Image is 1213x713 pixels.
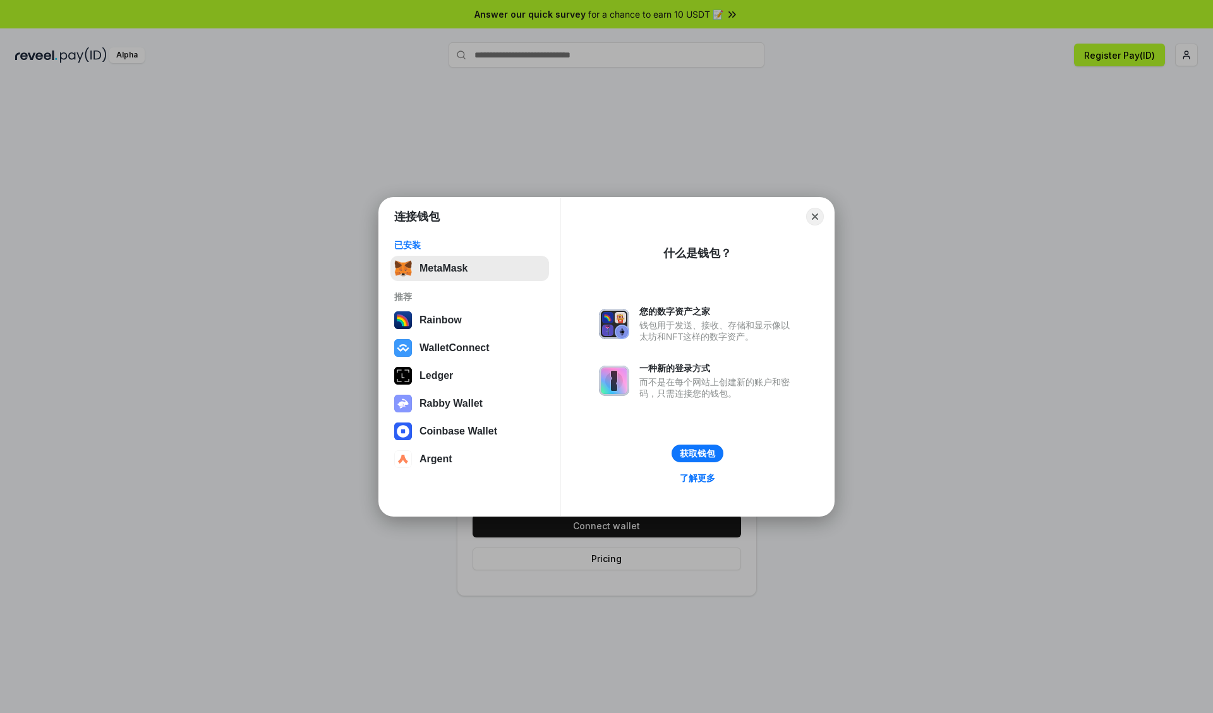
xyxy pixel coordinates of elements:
[390,391,549,416] button: Rabby Wallet
[639,306,796,317] div: 您的数字资产之家
[390,335,549,361] button: WalletConnect
[599,366,629,396] img: svg+xml,%3Csvg%20xmlns%3D%22http%3A%2F%2Fwww.w3.org%2F2000%2Fsvg%22%20fill%3D%22none%22%20viewBox...
[394,311,412,329] img: svg+xml,%3Csvg%20width%3D%22120%22%20height%3D%22120%22%20viewBox%3D%220%200%20120%20120%22%20fil...
[419,453,452,465] div: Argent
[390,419,549,444] button: Coinbase Wallet
[639,376,796,399] div: 而不是在每个网站上创建新的账户和密码，只需连接您的钱包。
[639,362,796,374] div: 一种新的登录方式
[806,208,824,225] button: Close
[599,309,629,339] img: svg+xml,%3Csvg%20xmlns%3D%22http%3A%2F%2Fwww.w3.org%2F2000%2Fsvg%22%20fill%3D%22none%22%20viewBox...
[419,342,490,354] div: WalletConnect
[680,472,715,484] div: 了解更多
[394,395,412,412] img: svg+xml,%3Csvg%20xmlns%3D%22http%3A%2F%2Fwww.w3.org%2F2000%2Fsvg%22%20fill%3D%22none%22%20viewBox...
[394,422,412,440] img: svg+xml,%3Csvg%20width%3D%2228%22%20height%3D%2228%22%20viewBox%3D%220%200%2028%2028%22%20fill%3D...
[639,320,796,342] div: 钱包用于发送、接收、存储和显示像以太坊和NFT这样的数字资产。
[390,256,549,281] button: MetaMask
[680,448,715,459] div: 获取钱包
[394,260,412,277] img: svg+xml,%3Csvg%20fill%3D%22none%22%20height%3D%2233%22%20viewBox%3D%220%200%2035%2033%22%20width%...
[419,315,462,326] div: Rainbow
[390,446,549,472] button: Argent
[672,445,723,462] button: 获取钱包
[419,370,453,381] div: Ledger
[672,470,723,486] a: 了解更多
[394,450,412,468] img: svg+xml,%3Csvg%20width%3D%2228%22%20height%3D%2228%22%20viewBox%3D%220%200%2028%2028%22%20fill%3D...
[394,367,412,385] img: svg+xml,%3Csvg%20xmlns%3D%22http%3A%2F%2Fwww.w3.org%2F2000%2Fsvg%22%20width%3D%2228%22%20height%3...
[394,291,545,303] div: 推荐
[390,308,549,333] button: Rainbow
[394,209,440,224] h1: 连接钱包
[419,426,497,437] div: Coinbase Wallet
[419,398,483,409] div: Rabby Wallet
[390,363,549,388] button: Ledger
[394,339,412,357] img: svg+xml,%3Csvg%20width%3D%2228%22%20height%3D%2228%22%20viewBox%3D%220%200%2028%2028%22%20fill%3D...
[419,263,468,274] div: MetaMask
[394,239,545,251] div: 已安装
[663,246,732,261] div: 什么是钱包？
